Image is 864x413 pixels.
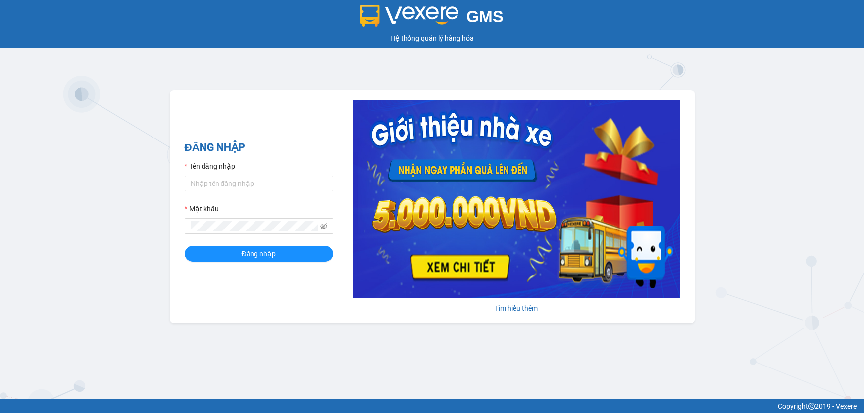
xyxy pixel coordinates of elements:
[466,7,504,26] span: GMS
[185,139,333,156] h2: ĐĂNG NHẬP
[353,303,680,314] div: Tìm hiểu thêm
[808,403,815,410] span: copyright
[242,248,276,259] span: Đăng nhập
[185,246,333,262] button: Đăng nhập
[360,5,458,27] img: logo 2
[2,33,862,44] div: Hệ thống quản lý hàng hóa
[320,223,327,229] span: eye-invisible
[185,161,235,172] label: Tên đăng nhập
[185,203,219,214] label: Mật khẩu
[185,176,333,191] input: Tên đăng nhập
[360,15,504,23] a: GMS
[353,100,680,298] img: banner-0
[191,221,318,231] input: Mật khẩu
[7,401,857,412] div: Copyright 2019 - Vexere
